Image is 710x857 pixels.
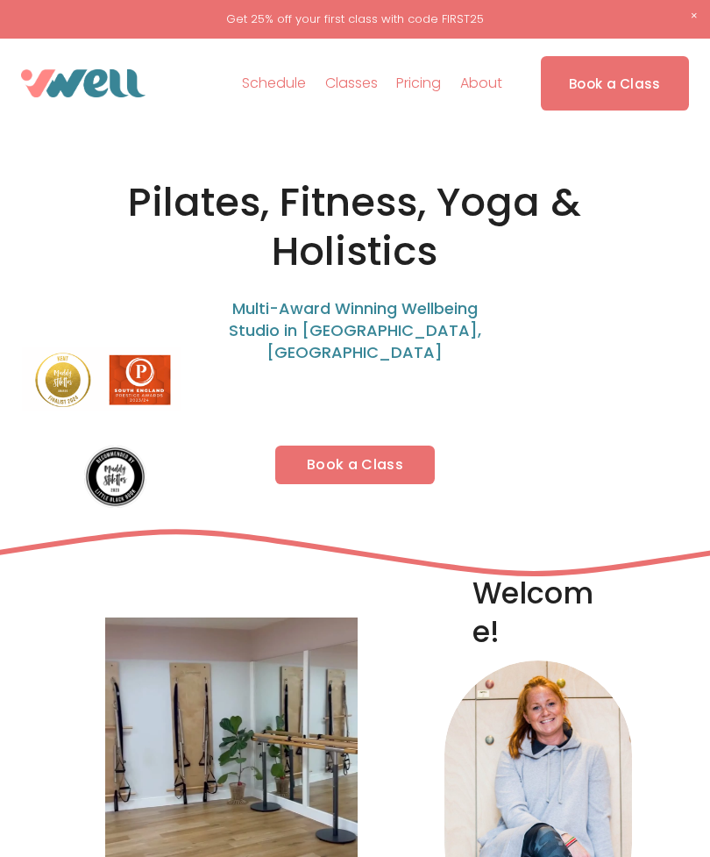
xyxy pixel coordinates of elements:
span: Multi-Award Winning Wellbeing Studio in [GEOGRAPHIC_DATA], [GEOGRAPHIC_DATA] [229,297,486,363]
a: Book a Class [541,56,689,110]
a: Book a Class [275,446,435,484]
h1: Pilates, Fitness, Yoga & Holistics [106,178,604,275]
img: VWell [21,69,146,97]
a: Pricing [396,69,441,97]
span: About [460,71,502,96]
a: Schedule [242,69,306,97]
a: folder dropdown [460,69,502,97]
a: folder dropdown [325,69,378,97]
span: Classes [325,71,378,96]
h2: Welcome! [472,575,604,651]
